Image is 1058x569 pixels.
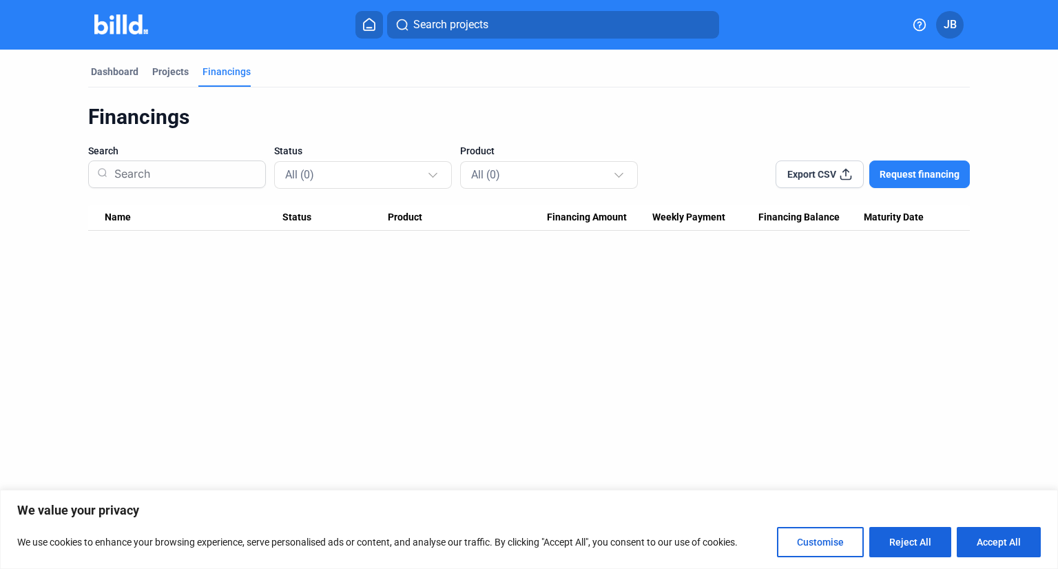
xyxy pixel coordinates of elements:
button: Customise [777,527,864,557]
span: Weekly Payment [652,211,725,224]
span: Status [274,144,302,158]
span: Search [88,144,118,158]
div: Dashboard [91,65,138,79]
span: All (0) [471,168,500,181]
div: Projects [152,65,189,79]
button: Search projects [387,11,719,39]
span: Status [282,211,311,224]
button: JB [936,11,964,39]
button: Request financing [869,161,970,188]
span: Maturity Date [864,211,924,224]
span: Export CSV [787,167,836,181]
span: Financing Amount [547,211,627,224]
span: Request financing [880,167,960,181]
img: Billd Company Logo [94,14,149,34]
span: JB [944,17,957,33]
span: Product [388,211,422,224]
div: Weekly Payment [652,211,758,224]
div: Status [282,211,388,224]
div: Financings [88,104,970,130]
p: We use cookies to enhance your browsing experience, serve personalised ads or content, and analys... [17,534,738,550]
span: Financing Balance [758,211,840,224]
div: Financings [203,65,251,79]
span: Product [460,144,495,158]
p: We value your privacy [17,502,1041,519]
span: Name [105,211,131,224]
button: Accept All [957,527,1041,557]
span: All (0) [285,168,314,181]
div: Financing Balance [758,211,864,224]
input: Search [109,156,257,192]
div: Product [388,211,546,224]
div: Maturity Date [864,211,953,224]
span: Search projects [413,17,488,33]
button: Export CSV [776,161,864,188]
div: Name [105,211,282,224]
button: Reject All [869,527,951,557]
div: Financing Amount [547,211,653,224]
